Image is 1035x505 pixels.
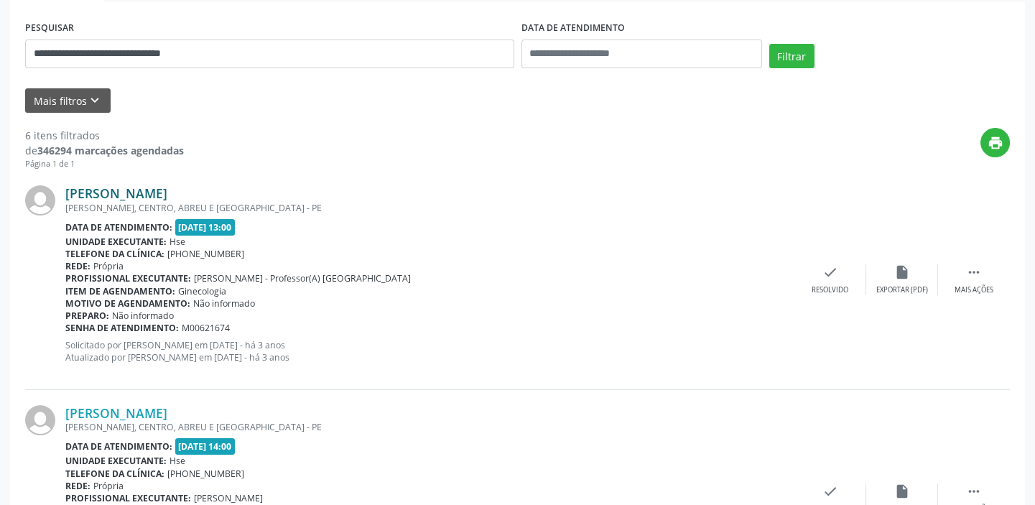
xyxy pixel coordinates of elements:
[167,248,244,260] span: [PHONE_NUMBER]
[65,440,172,453] b: Data de atendimento:
[65,339,794,363] p: Solicitado por [PERSON_NAME] em [DATE] - há 3 anos Atualizado por [PERSON_NAME] em [DATE] - há 3 ...
[894,264,910,280] i: insert_drive_file
[37,144,184,157] strong: 346294 marcações agendadas
[812,285,848,295] div: Resolvido
[65,322,179,334] b: Senha de atendimento:
[25,88,111,113] button: Mais filtroskeyboard_arrow_down
[194,492,263,504] span: [PERSON_NAME]
[65,221,172,233] b: Data de atendimento:
[170,455,185,467] span: Hse
[966,483,982,499] i: 
[182,322,230,334] span: M00621674
[65,285,175,297] b: Item de agendamento:
[980,128,1010,157] button: print
[175,438,236,455] span: [DATE] 14:00
[65,421,794,433] div: [PERSON_NAME], CENTRO, ABREU E [GEOGRAPHIC_DATA] - PE
[25,185,55,216] img: img
[65,468,164,480] b: Telefone da clínica:
[178,285,226,297] span: Ginecologia
[87,93,103,108] i: keyboard_arrow_down
[65,455,167,467] b: Unidade executante:
[65,492,191,504] b: Profissional executante:
[955,285,993,295] div: Mais ações
[193,297,255,310] span: Não informado
[988,135,1003,151] i: print
[65,297,190,310] b: Motivo de agendamento:
[65,272,191,284] b: Profissional executante:
[25,143,184,158] div: de
[93,260,124,272] span: Própria
[966,264,982,280] i: 
[65,480,90,492] b: Rede:
[25,17,74,40] label: PESQUISAR
[170,236,185,248] span: Hse
[65,248,164,260] b: Telefone da clínica:
[93,480,124,492] span: Própria
[25,128,184,143] div: 6 itens filtrados
[25,405,55,435] img: img
[822,483,838,499] i: check
[167,468,244,480] span: [PHONE_NUMBER]
[65,405,167,421] a: [PERSON_NAME]
[65,185,167,201] a: [PERSON_NAME]
[65,236,167,248] b: Unidade executante:
[876,285,928,295] div: Exportar (PDF)
[769,44,814,68] button: Filtrar
[25,158,184,170] div: Página 1 de 1
[65,260,90,272] b: Rede:
[112,310,174,322] span: Não informado
[65,310,109,322] b: Preparo:
[175,219,236,236] span: [DATE] 13:00
[822,264,838,280] i: check
[194,272,411,284] span: [PERSON_NAME] - Professor(A) [GEOGRAPHIC_DATA]
[521,17,625,40] label: DATA DE ATENDIMENTO
[894,483,910,499] i: insert_drive_file
[65,202,794,214] div: [PERSON_NAME], CENTRO, ABREU E [GEOGRAPHIC_DATA] - PE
